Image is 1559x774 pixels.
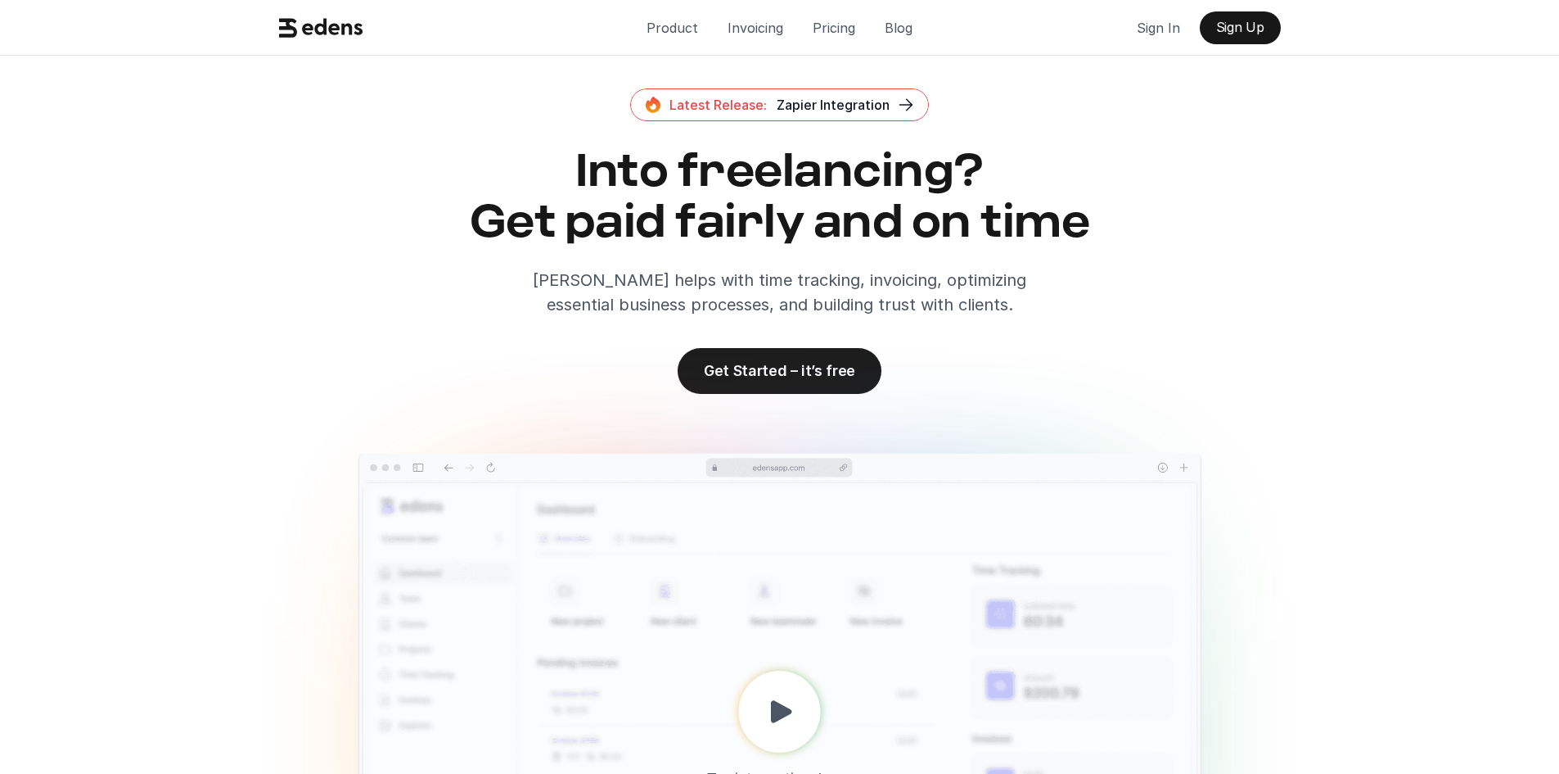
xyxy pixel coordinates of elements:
[502,268,1057,317] p: [PERSON_NAME] helps with time tracking, invoicing, optimizing essential business processes, and b...
[1200,11,1281,44] a: Sign Up
[633,11,711,44] a: Product
[630,88,929,121] a: Latest Release:Zapier Integration
[1137,16,1180,40] p: Sign In
[800,11,868,44] a: Pricing
[678,348,881,394] a: Get Started – it’s free
[1216,20,1264,35] p: Sign Up
[872,11,926,44] a: Blog
[728,16,783,40] p: Invoicing
[669,97,767,113] span: Latest Release:
[885,16,912,40] p: Blog
[704,362,855,379] p: Get Started – it’s free
[777,97,890,113] span: Zapier Integration
[647,16,698,40] p: Product
[714,11,796,44] a: Invoicing
[813,16,855,40] p: Pricing
[273,147,1287,248] h2: Into freelancing? Get paid fairly and on time
[1124,11,1193,44] a: Sign In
